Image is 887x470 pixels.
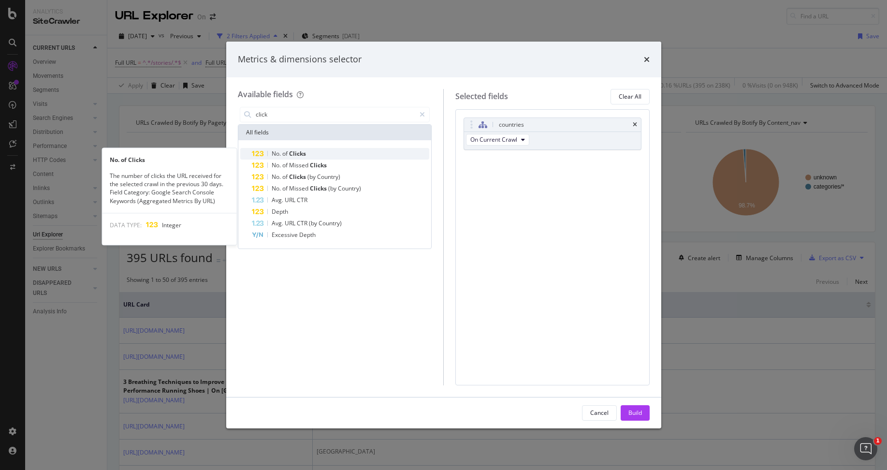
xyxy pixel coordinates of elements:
div: Build [628,409,642,417]
input: Search by field name [255,107,416,122]
div: All fields [238,125,432,140]
span: (by [328,184,338,192]
div: Cancel [590,409,609,417]
span: Excessive [272,231,299,239]
span: Missed [289,161,310,169]
span: Clicks [310,161,327,169]
span: Clicks [310,184,328,192]
button: Clear All [611,89,650,104]
span: On Current Crawl [470,135,517,144]
span: Avg. [272,196,285,204]
button: On Current Crawl [466,134,529,146]
span: URL [285,219,297,227]
span: (by [309,219,319,227]
span: No. [272,149,282,158]
span: of [282,173,289,181]
span: URL [285,196,297,204]
span: of [282,161,289,169]
span: CTR [297,219,309,227]
span: Depth [272,207,288,216]
span: Clicks [289,149,306,158]
div: modal [226,42,661,428]
span: of [282,149,289,158]
div: countriestimesOn Current Crawl [464,117,641,150]
div: Metrics & dimensions selector [238,53,362,66]
div: The number of clicks the URL received for the selected crawl in the previous 30 days. Field Categ... [102,172,236,206]
div: Available fields [238,89,293,100]
span: Clicks [289,173,307,181]
div: countries [499,120,524,130]
span: No. [272,173,282,181]
span: No. [272,184,282,192]
span: Depth [299,231,316,239]
span: No. [272,161,282,169]
span: Missed [289,184,310,192]
div: No. of Clicks [102,156,236,164]
div: Clear All [619,92,641,101]
span: (by [307,173,317,181]
div: times [644,53,650,66]
iframe: Intercom live chat [854,437,877,460]
span: Country) [317,173,340,181]
div: times [633,122,637,128]
span: Country) [319,219,342,227]
span: Avg. [272,219,285,227]
button: Build [621,405,650,421]
span: 1 [874,437,882,445]
span: Country) [338,184,361,192]
span: CTR [297,196,307,204]
button: Cancel [582,405,617,421]
span: of [282,184,289,192]
div: Selected fields [455,91,508,102]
